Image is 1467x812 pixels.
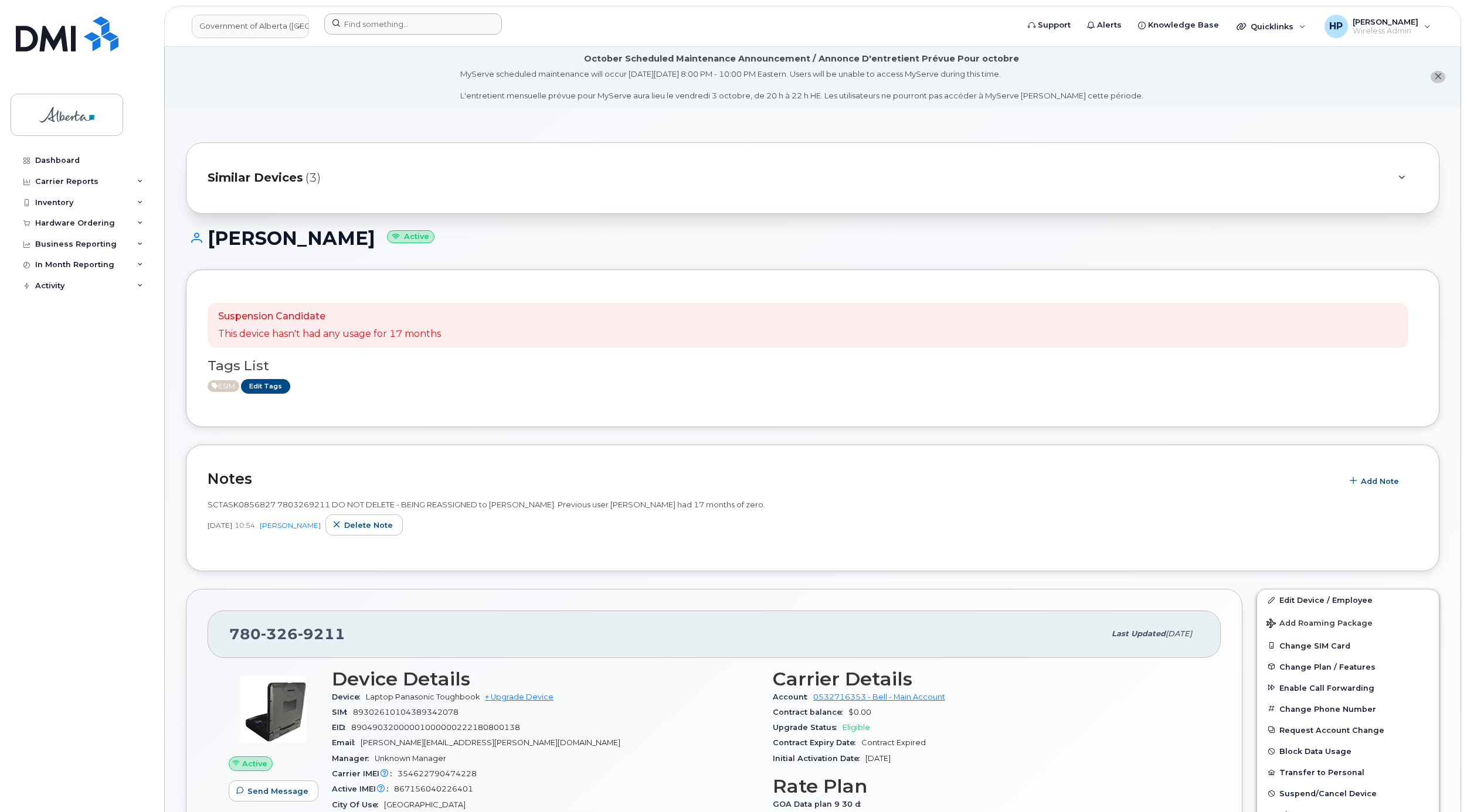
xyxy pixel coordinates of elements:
span: Contract Expiry Date [773,738,861,747]
button: Add Note [1342,471,1409,492]
span: Laptop Panasonic Toughbook [366,692,480,701]
button: Change SIM Card [1257,635,1439,656]
span: City Of Use [332,800,384,809]
span: [DATE] [865,754,891,763]
span: 354622790474228 [398,769,477,778]
span: Account [773,692,813,701]
span: Send Message [247,786,308,797]
p: This device hasn't had any usage for 17 months [218,327,441,341]
span: 9211 [298,625,345,643]
span: 10:54 [235,520,255,530]
span: Enable Call Forwarding [1279,683,1374,692]
h3: Carrier Details [773,668,1200,690]
small: Active [387,230,434,244]
button: Send Message [229,780,318,801]
img: image20231002-3703462-8ij3r0.jpeg [238,674,308,745]
span: Upgrade Status [773,723,843,732]
button: Transfer to Personal [1257,762,1439,783]
span: [GEOGRAPHIC_DATA] [384,800,466,809]
button: Suspend/Cancel Device [1257,783,1439,804]
span: Contract balance [773,708,848,717]
a: Edit Tags [241,379,290,394]
a: [PERSON_NAME] [260,521,321,530]
button: Block Data Usage [1257,741,1439,762]
span: Suspend/Cancel Device [1279,789,1377,798]
span: Active [208,380,239,392]
h3: Rate Plan [773,776,1200,797]
a: Edit Device / Employee [1257,589,1439,610]
span: 89049032000001000000222180800138 [351,723,520,732]
a: + Upgrade Device [485,692,553,701]
h1: [PERSON_NAME] [186,228,1439,248]
span: (3) [305,169,321,186]
span: 780 [229,625,345,643]
span: Active IMEI [332,784,394,793]
div: October Scheduled Maintenance Announcement / Annonce D'entretient Prévue Pour octobre [584,53,1019,65]
button: Add Roaming Package [1257,610,1439,634]
span: Similar Devices [208,169,303,186]
div: MyServe scheduled maintenance will occur [DATE][DATE] 8:00 PM - 10:00 PM Eastern. Users will be u... [460,69,1143,101]
button: Change Plan / Features [1257,656,1439,677]
span: [DATE] [208,520,232,530]
span: 326 [261,625,298,643]
h3: Tags List [208,359,1418,373]
button: Enable Call Forwarding [1257,677,1439,698]
span: Email [332,738,361,747]
a: 0532716353 - Bell - Main Account [813,692,945,701]
span: Change Plan / Features [1279,662,1376,671]
span: Add Note [1361,476,1399,487]
span: [PERSON_NAME][EMAIL_ADDRESS][PERSON_NAME][DOMAIN_NAME] [361,738,620,747]
button: Delete note [325,514,403,535]
span: Initial Activation Date [773,754,865,763]
span: SCTASK0856827 7803269211 DO NOT DELETE - BEING REASSIGNED to [PERSON_NAME]. Previous user [PERSON... [208,500,765,509]
span: Contract Expired [861,738,926,747]
span: 89302610104389342078 [353,708,459,717]
span: Eligible [843,723,870,732]
span: Last updated [1112,629,1166,638]
span: Unknown Manager [375,754,446,763]
span: Active [242,758,267,769]
span: $0.00 [848,708,871,717]
span: Manager [332,754,375,763]
span: SIM [332,708,353,717]
span: Carrier IMEI [332,769,398,778]
span: Delete note [344,520,393,531]
h2: Notes [208,470,1336,487]
span: EID [332,723,351,732]
span: Add Roaming Package [1266,619,1373,630]
span: GOA Data plan 9 30 d [773,800,867,808]
span: Device [332,692,366,701]
p: Suspension Candidate [218,310,441,323]
button: close notification [1431,71,1445,83]
button: Request Account Change [1257,719,1439,741]
button: Change Phone Number [1257,698,1439,719]
span: 867156040226401 [394,784,473,793]
h3: Device Details [332,668,759,690]
span: [DATE] [1166,629,1192,638]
